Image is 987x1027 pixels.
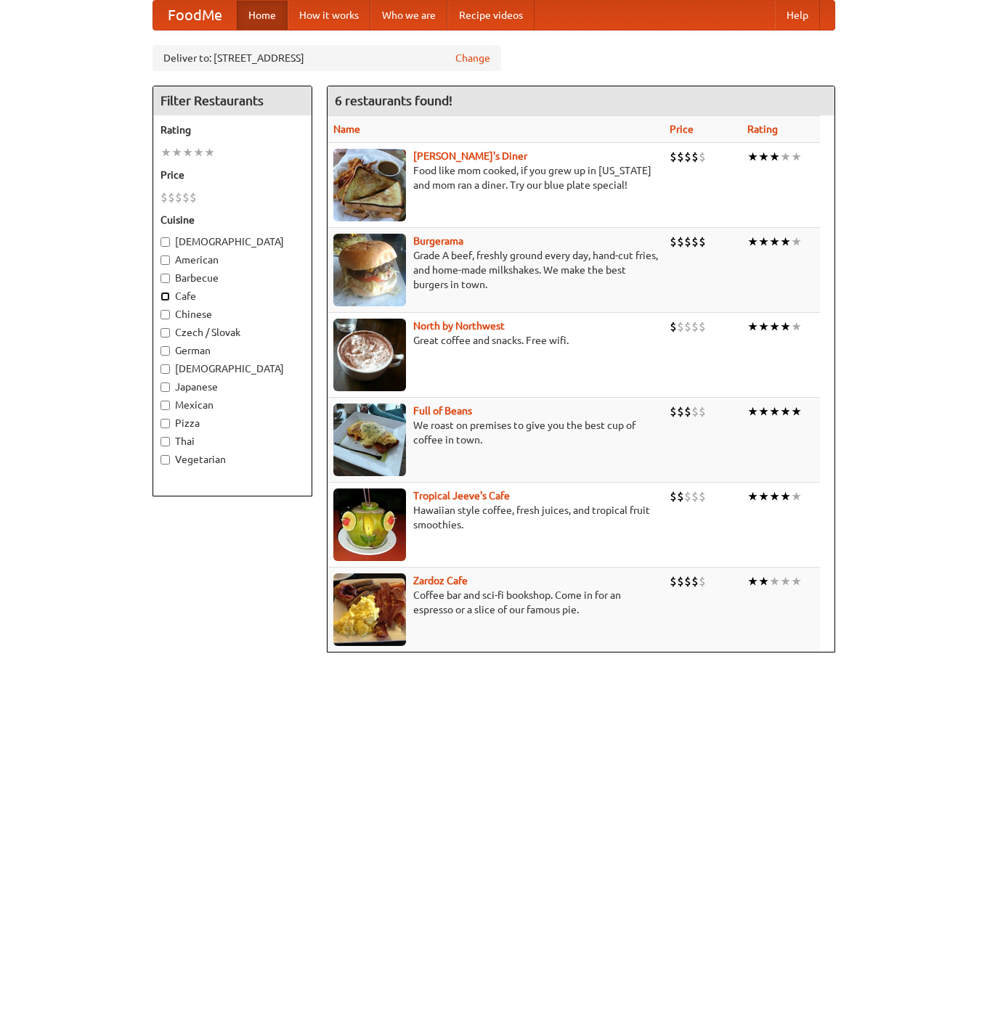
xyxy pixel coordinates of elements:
[677,149,684,165] li: $
[455,51,490,65] a: Change
[413,405,472,417] a: Full of Beans
[161,307,304,322] label: Chinese
[747,234,758,250] li: ★
[670,123,694,135] a: Price
[161,234,304,249] label: [DEMOGRAPHIC_DATA]
[684,319,691,335] li: $
[161,325,304,340] label: Czech / Slovak
[182,144,193,160] li: ★
[161,380,304,394] label: Japanese
[670,149,677,165] li: $
[670,319,677,335] li: $
[769,573,780,589] li: ★
[153,45,501,71] div: Deliver to: [STREET_ADDRESS]
[747,123,778,135] a: Rating
[413,490,510,502] a: Tropical Jeeve's Cafe
[677,573,684,589] li: $
[758,404,769,420] li: ★
[691,404,699,420] li: $
[161,401,170,410] input: Mexican
[171,144,182,160] li: ★
[161,292,170,301] input: Cafe
[747,573,758,589] li: ★
[684,573,691,589] li: $
[691,234,699,250] li: $
[769,404,780,420] li: ★
[684,149,691,165] li: $
[161,328,170,337] input: Czech / Slovak
[775,1,820,30] a: Help
[161,168,304,182] h5: Price
[333,248,658,292] p: Grade A beef, freshly ground every day, hand-cut fries, and home-made milkshakes. We make the bes...
[413,320,505,332] b: North by Northwest
[791,319,802,335] li: ★
[161,213,304,227] h5: Cuisine
[677,404,684,420] li: $
[335,94,452,107] ng-pluralize: 6 restaurants found!
[153,1,237,30] a: FoodMe
[747,149,758,165] li: ★
[780,149,791,165] li: ★
[670,488,677,504] li: $
[333,234,406,306] img: burgerama.jpg
[370,1,447,30] a: Who we are
[204,144,215,160] li: ★
[161,416,304,430] label: Pizza
[161,253,304,267] label: American
[780,573,791,589] li: ★
[161,434,304,449] label: Thai
[699,234,706,250] li: $
[153,86,312,115] h4: Filter Restaurants
[691,319,699,335] li: $
[769,234,780,250] li: ★
[161,455,170,465] input: Vegetarian
[161,382,170,392] input: Japanese
[161,437,170,446] input: Thai
[699,404,706,420] li: $
[691,573,699,589] li: $
[670,404,677,420] li: $
[333,163,658,192] p: Food like mom cooked, if you grew up in [US_STATE] and mom ran a diner. Try our blue plate special!
[758,488,769,504] li: ★
[333,333,658,348] p: Great coffee and snacks. Free wifi.
[161,452,304,467] label: Vegetarian
[791,149,802,165] li: ★
[677,319,684,335] li: $
[168,189,175,205] li: $
[190,189,197,205] li: $
[161,189,168,205] li: $
[413,575,468,586] a: Zardoz Cafe
[747,404,758,420] li: ★
[780,488,791,504] li: ★
[691,149,699,165] li: $
[161,310,170,319] input: Chinese
[161,144,171,160] li: ★
[413,235,463,247] a: Burgerama
[161,419,170,428] input: Pizza
[447,1,535,30] a: Recipe videos
[161,255,170,265] input: American
[670,234,677,250] li: $
[699,488,706,504] li: $
[333,488,406,561] img: jeeves.jpg
[758,573,769,589] li: ★
[780,404,791,420] li: ★
[333,573,406,646] img: zardoz.jpg
[769,149,780,165] li: ★
[333,404,406,476] img: beans.jpg
[677,234,684,250] li: $
[161,398,304,412] label: Mexican
[769,488,780,504] li: ★
[161,361,304,376] label: [DEMOGRAPHIC_DATA]
[747,319,758,335] li: ★
[758,234,769,250] li: ★
[780,234,791,250] li: ★
[237,1,288,30] a: Home
[175,189,182,205] li: $
[747,488,758,504] li: ★
[333,149,406,221] img: sallys.jpg
[413,150,527,162] a: [PERSON_NAME]'s Diner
